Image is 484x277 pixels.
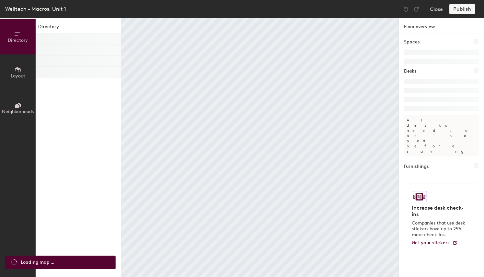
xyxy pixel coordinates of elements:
span: Get your stickers [412,240,450,246]
span: Layout [11,73,25,79]
h1: Desks [404,68,416,75]
img: Redo [413,6,420,12]
h4: Increase desk check-ins [412,205,467,218]
span: Neighborhoods [2,109,34,114]
h1: Spaces [404,39,420,46]
div: Welltech - Macros, Unit 1 [5,5,66,13]
img: Sticker logo [412,191,427,202]
button: Close [430,4,443,14]
p: All desks need to be in a pod before saving [404,115,479,156]
p: Companies that use desk stickers have up to 25% more check-ins. [412,220,467,238]
span: Directory [8,38,28,43]
img: Undo [403,6,409,12]
h1: Floor overview [399,18,484,33]
canvas: Map [121,18,399,277]
span: Loading map ... [21,259,54,266]
h1: Directory [36,23,121,33]
a: Get your stickers [412,240,457,246]
h1: Furnishings [404,163,429,170]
